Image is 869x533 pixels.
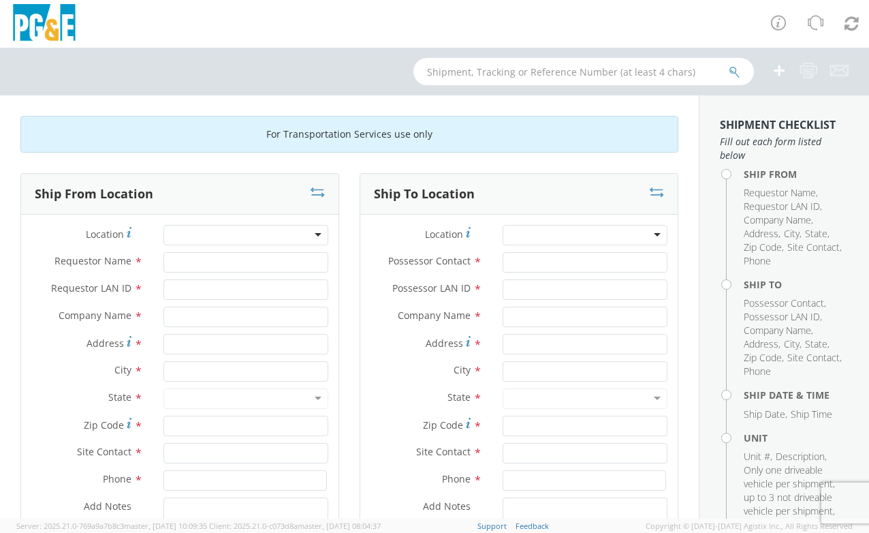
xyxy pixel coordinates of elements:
span: Requestor Name [744,186,816,199]
span: Company Name [59,309,131,322]
span: State [805,227,827,240]
span: Zip Code [423,418,463,431]
h4: Ship Date & Time [744,390,849,400]
li: , [805,227,829,241]
li: , [744,186,818,200]
span: Possessor LAN ID [744,310,820,323]
span: Phone [103,472,131,485]
li: , [744,227,780,241]
li: , [787,241,842,254]
div: For Transportation Services use only [20,116,678,153]
li: , [784,227,802,241]
h4: Ship To [744,279,849,290]
span: Client: 2025.21.0-c073d8a [209,521,381,531]
span: Ship Date [744,408,785,421]
span: Site Contact [77,445,131,458]
span: Address [744,337,778,350]
span: Only one driveable vehicle per shipment, up to 3 not driveable vehicle per shipment [744,463,835,517]
span: Possessor Contact [388,254,471,267]
h4: Ship From [744,169,849,179]
span: Zip Code [84,418,124,431]
span: Site Contact [787,241,840,254]
li: , [776,450,827,463]
span: City [114,363,131,376]
li: , [787,351,842,365]
span: Site Contact [416,445,471,458]
span: Fill out each form listed below [720,135,849,162]
span: Add Notes [84,500,131,513]
span: Phone [442,472,471,485]
span: Company Name [744,213,811,226]
span: Site Contact [787,351,840,364]
span: master, [DATE] 10:09:35 [124,521,207,531]
span: State [108,391,131,403]
li: , [744,450,772,463]
h4: Unit [744,433,849,443]
span: Server: 2025.21.0-769a9a7b8c3 [16,521,207,531]
span: Ship Time [791,408,832,421]
li: , [784,337,802,351]
span: State [447,391,471,403]
a: Feedback [516,521,549,531]
li: , [744,408,787,421]
span: Address [86,337,124,350]
span: Company Name [744,324,811,337]
span: Location [86,228,124,241]
li: , [744,296,826,310]
li: , [744,463,845,518]
span: Phone [744,254,771,267]
span: Unit # [744,450,770,463]
span: Copyright © [DATE]-[DATE] Agistix Inc., All Rights Reserved [646,521,853,532]
span: Requestor LAN ID [744,200,820,213]
span: Possessor LAN ID [392,281,471,294]
li: , [744,324,813,337]
span: Location [425,228,463,241]
li: , [744,310,822,324]
span: City [454,363,471,376]
a: Support [477,521,507,531]
li: , [744,213,813,227]
span: master, [DATE] 08:04:37 [298,521,381,531]
li: , [744,351,784,365]
h3: Ship To Location [374,187,475,201]
span: Zip Code [744,351,782,364]
span: Requestor Name [54,254,131,267]
li: , [744,241,784,254]
span: Possessor Contact [744,296,824,309]
li: , [744,200,822,213]
span: Add Notes [423,500,471,513]
li: , [744,337,780,351]
h3: Ship From Location [35,187,153,201]
span: Zip Code [744,241,782,254]
strong: Shipment Checklist [720,117,836,132]
input: Shipment, Tracking or Reference Number (at least 4 chars) [413,58,754,85]
span: Address [744,227,778,240]
li: , [805,337,829,351]
span: City [784,227,800,240]
span: Phone [744,365,771,378]
span: Requestor LAN ID [51,281,131,294]
span: City [784,337,800,350]
span: Address [426,337,463,350]
span: Description [776,450,825,463]
span: State [805,337,827,350]
span: Company Name [398,309,471,322]
img: pge-logo-06675f144f4cfa6a6814.png [10,4,78,44]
